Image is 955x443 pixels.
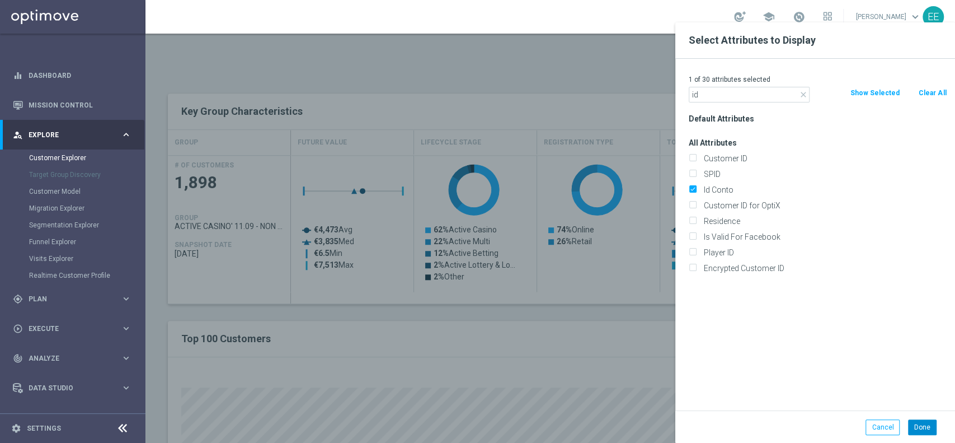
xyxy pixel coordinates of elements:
[700,153,947,164] label: Customer ID
[29,271,116,280] a: Realtime Customer Profile
[13,90,131,120] div: Mission Control
[29,90,131,120] a: Mission Control
[700,248,947,258] label: Player ID
[13,130,23,140] i: person_search
[923,6,944,27] div: EE
[12,101,132,110] button: Mission Control
[909,11,921,23] span: keyboard_arrow_down
[865,419,900,435] button: Cancel
[29,187,116,196] a: Customer Model
[29,60,131,90] a: Dashboard
[29,132,121,138] span: Explore
[29,403,117,432] a: Optibot
[13,294,121,304] div: Plan
[13,403,131,432] div: Optibot
[29,250,144,267] div: Visits Explorer
[29,355,121,362] span: Analyze
[27,425,61,432] a: Settings
[12,324,132,333] button: play_circle_outline Execute keyboard_arrow_right
[29,237,116,246] a: Funnel Explorer
[12,71,132,80] button: equalizer Dashboard
[855,8,923,25] a: [PERSON_NAME]keyboard_arrow_down
[700,263,947,273] label: Encrypted Customer ID
[29,296,121,302] span: Plan
[11,423,21,433] i: settings
[700,200,947,211] label: Customer ID for OptiX
[13,324,121,334] div: Execute
[700,232,947,242] label: Is Valid For Facebook
[29,267,144,284] div: Realtime Customer Profile
[918,87,947,99] button: Clear All
[13,353,23,363] i: track_changes
[29,254,116,263] a: Visits Explorer
[29,183,144,200] div: Customer Model
[13,130,121,140] div: Explore
[763,11,775,23] span: school
[849,87,900,99] button: Show Selected
[29,234,144,250] div: Funnel Explorer
[29,150,144,166] div: Customer Explorer
[29,204,116,213] a: Migration Explorer
[121,129,131,140] i: keyboard_arrow_right
[121,383,131,393] i: keyboard_arrow_right
[700,185,947,195] label: Id Conto
[700,169,947,179] label: SPID
[689,114,947,124] h3: Default Attributes
[13,71,23,81] i: equalizer
[689,138,947,148] h3: All Attributes
[29,153,116,162] a: Customer Explorer
[689,87,810,102] input: Search
[29,166,144,183] div: Target Group Discovery
[29,200,144,217] div: Migration Explorer
[689,34,942,47] h2: Select Attributes to Display
[12,130,132,139] button: person_search Explore keyboard_arrow_right
[13,413,23,423] i: lightbulb
[908,419,937,435] button: Done
[121,293,131,304] i: keyboard_arrow_right
[29,325,121,332] span: Execute
[12,354,132,363] button: track_changes Analyze keyboard_arrow_right
[121,323,131,334] i: keyboard_arrow_right
[12,384,132,393] button: Data Studio keyboard_arrow_right
[29,217,144,234] div: Segmentation Explorer
[29,221,116,230] a: Segmentation Explorer
[689,75,947,84] p: 1 of 30 attributes selected
[13,383,121,393] div: Data Studio
[799,90,808,99] i: close
[13,60,131,90] div: Dashboard
[121,353,131,363] i: keyboard_arrow_right
[13,353,121,363] div: Analyze
[29,385,121,391] span: Data Studio
[700,216,947,226] label: Residence
[13,294,23,304] i: gps_fixed
[12,295,132,304] button: gps_fixed Plan keyboard_arrow_right
[13,324,23,334] i: play_circle_outline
